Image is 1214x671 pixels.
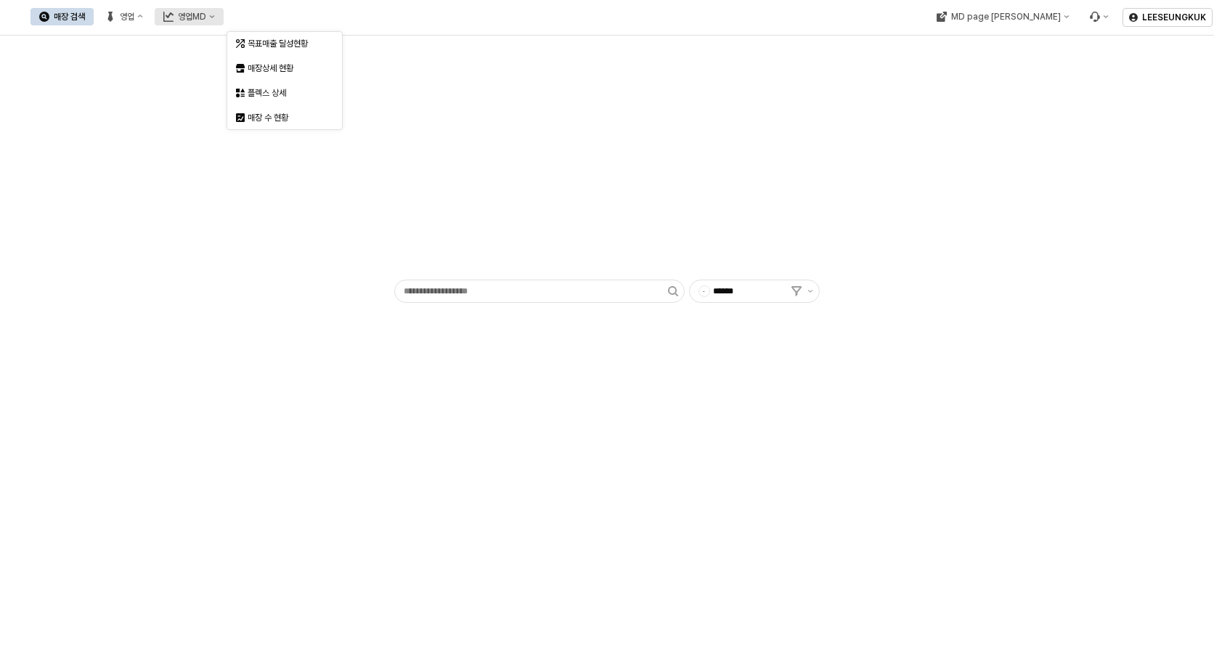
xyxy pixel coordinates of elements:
div: MD page 이동 [927,8,1077,25]
div: Select an option [227,31,342,130]
div: 영업MD [178,12,206,22]
button: LEESEUNGKUK [1123,8,1213,27]
span: - [699,286,709,296]
button: 영업 [97,8,152,25]
div: 목표매출 달성현황 [248,38,325,49]
div: Menu item 6 [1080,8,1117,25]
div: 매장상세 현황 [248,62,325,74]
div: 매장 검색 [54,12,85,22]
p: LEESEUNGKUK [1142,12,1206,23]
div: 영업 [120,12,134,22]
div: MD page [PERSON_NAME] [950,12,1060,22]
button: 제안 사항 표시 [802,280,819,302]
div: 플렉스 상세 [248,87,325,99]
button: MD page [PERSON_NAME] [927,8,1077,25]
div: 매장 수 현황 [248,112,325,123]
button: 매장 검색 [30,8,94,25]
button: 영업MD [155,8,224,25]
